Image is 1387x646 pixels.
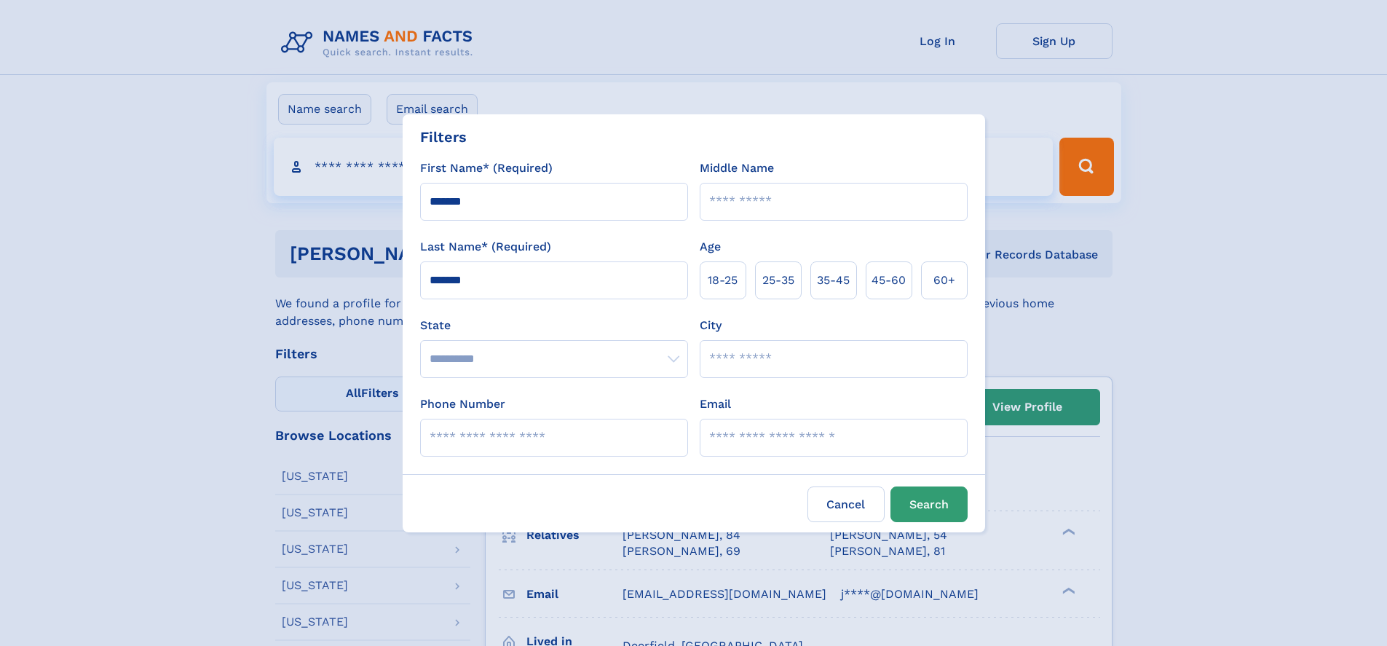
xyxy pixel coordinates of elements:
[420,317,688,334] label: State
[420,126,467,148] div: Filters
[420,395,505,413] label: Phone Number
[420,159,553,177] label: First Name* (Required)
[762,272,794,289] span: 25‑35
[700,395,731,413] label: Email
[807,487,885,522] label: Cancel
[872,272,906,289] span: 45‑60
[890,487,968,522] button: Search
[700,159,774,177] label: Middle Name
[933,272,955,289] span: 60+
[708,272,738,289] span: 18‑25
[700,317,722,334] label: City
[817,272,850,289] span: 35‑45
[420,238,551,256] label: Last Name* (Required)
[700,238,721,256] label: Age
